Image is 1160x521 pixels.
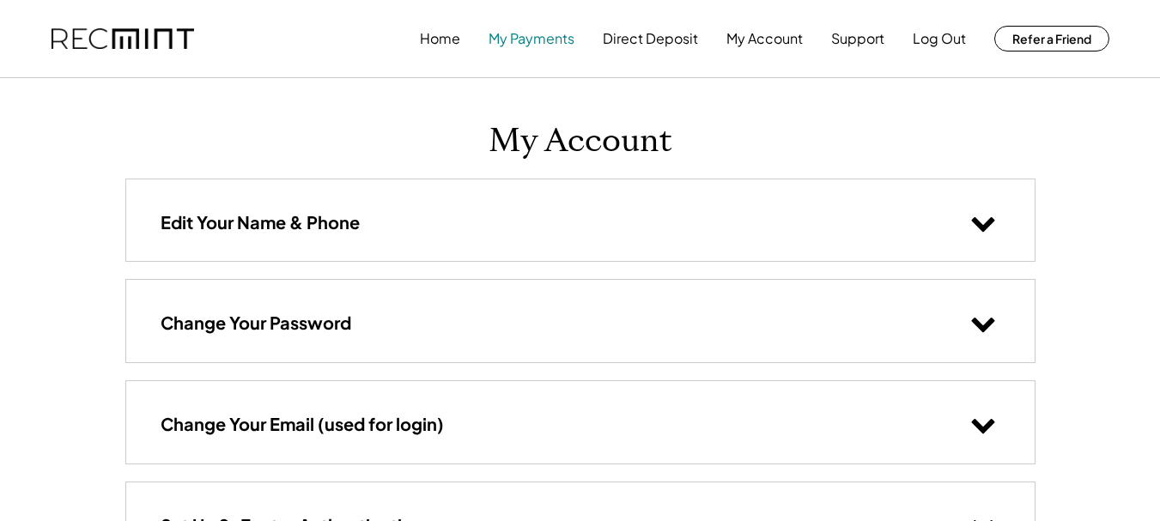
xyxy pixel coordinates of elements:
h3: Change Your Email (used for login) [161,413,444,435]
button: Refer a Friend [994,26,1109,51]
button: Direct Deposit [603,21,698,56]
button: My Account [726,21,803,56]
button: My Payments [489,21,574,56]
button: Home [420,21,460,56]
button: Log Out [913,21,966,56]
h1: My Account [489,121,672,161]
img: recmint-logotype%403x.png [52,28,194,50]
button: Support [831,21,884,56]
h3: Change Your Password [161,312,351,334]
h3: Edit Your Name & Phone [161,211,360,233]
